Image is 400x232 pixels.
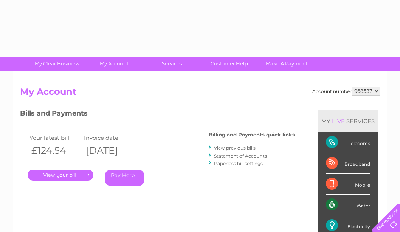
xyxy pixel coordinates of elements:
[198,57,260,71] a: Customer Help
[330,118,346,125] div: LIVE
[26,57,88,71] a: My Clear Business
[209,132,295,138] h4: Billing and Payments quick links
[326,153,370,174] div: Broadband
[20,108,295,121] h3: Bills and Payments
[82,133,136,143] td: Invoice date
[214,153,267,159] a: Statement of Accounts
[28,170,93,181] a: .
[326,195,370,215] div: Water
[326,174,370,195] div: Mobile
[256,57,318,71] a: Make A Payment
[312,87,380,96] div: Account number
[214,161,263,166] a: Paperless bill settings
[28,143,82,158] th: £124.54
[83,57,146,71] a: My Account
[141,57,203,71] a: Services
[326,132,370,153] div: Telecoms
[214,145,256,151] a: View previous bills
[20,87,380,101] h2: My Account
[105,170,144,186] a: Pay Here
[82,143,136,158] th: [DATE]
[28,133,82,143] td: Your latest bill
[318,110,378,132] div: MY SERVICES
